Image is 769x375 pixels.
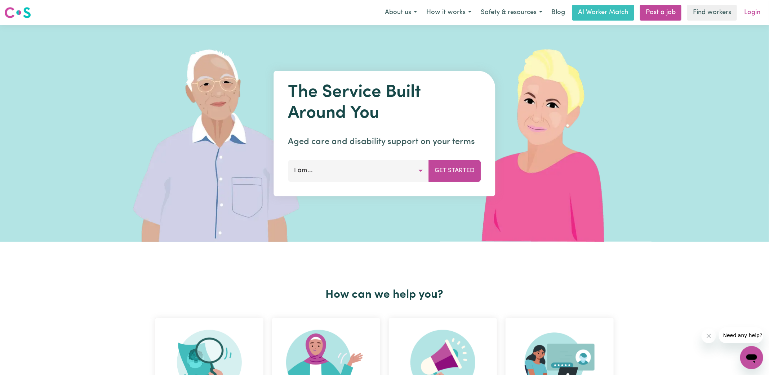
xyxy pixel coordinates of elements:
img: Careseekers logo [4,6,31,19]
p: Aged care and disability support on your terms [288,135,481,148]
a: Post a job [640,5,681,21]
iframe: Message from company [719,327,763,343]
a: Blog [547,5,569,21]
a: Careseekers logo [4,4,31,21]
iframe: Close message [702,329,716,343]
a: AI Worker Match [572,5,634,21]
iframe: Button to launch messaging window [740,346,763,369]
button: Get Started [429,160,481,182]
a: Find workers [687,5,737,21]
h2: How can we help you? [151,288,618,302]
button: How it works [422,5,476,20]
h1: The Service Built Around You [288,82,481,124]
a: Login [740,5,765,21]
button: Safety & resources [476,5,547,20]
button: I am... [288,160,429,182]
button: About us [380,5,422,20]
